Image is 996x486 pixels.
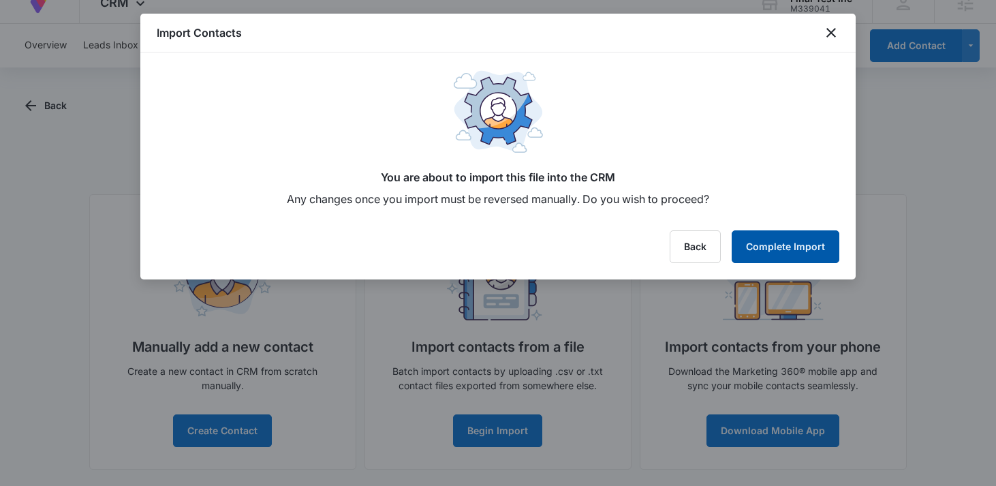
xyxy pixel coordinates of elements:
p: You are about to import this file into the CRM [381,169,615,185]
p: Any changes once you import must be reversed manually. Do you wish to proceed? [287,191,709,207]
button: Complete Import [732,230,839,263]
button: Back [670,230,721,263]
button: close [823,25,839,41]
h1: Import Contacts [157,25,242,41]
